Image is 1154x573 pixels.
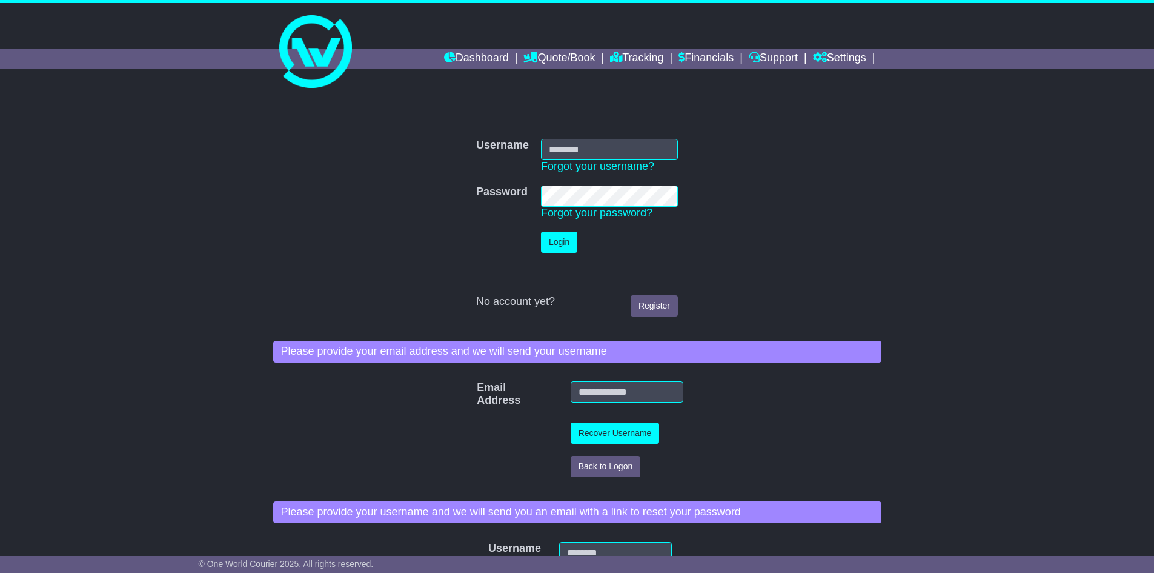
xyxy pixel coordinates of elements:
button: Login [541,232,577,253]
a: Forgot your password? [541,207,652,219]
a: Dashboard [444,49,509,69]
a: Quote/Book [523,49,595,69]
label: Username [482,542,499,555]
button: Back to Logon [571,456,641,477]
label: Username [476,139,529,152]
a: Financials [678,49,734,69]
a: Support [749,49,798,69]
span: © One World Courier 2025. All rights reserved. [199,559,374,569]
a: Settings [813,49,866,69]
div: No account yet? [476,295,678,309]
a: Forgot your username? [541,160,654,172]
a: Tracking [610,49,663,69]
div: Please provide your email address and we will send your username [273,341,881,363]
label: Password [476,186,528,199]
button: Recover Username [571,423,660,444]
label: Email Address [471,381,492,407]
div: Please provide your username and we will send you an email with a link to reset your password [273,501,881,523]
a: Register [631,295,678,317]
